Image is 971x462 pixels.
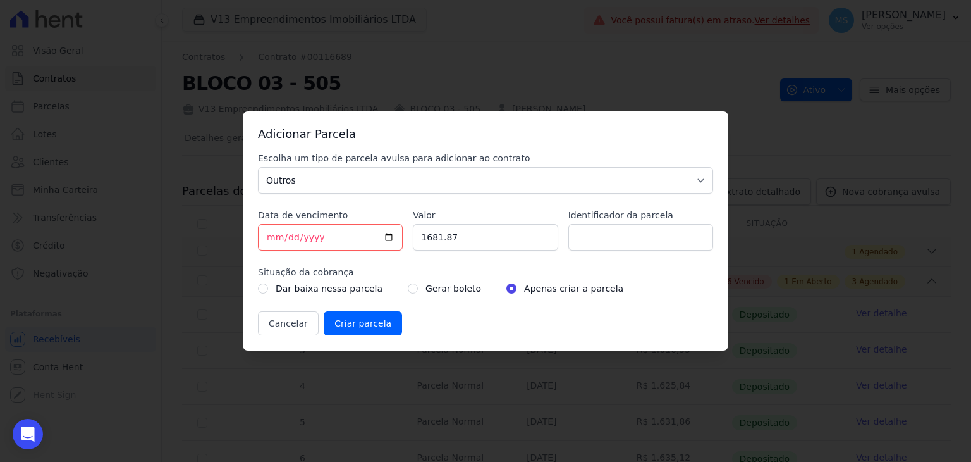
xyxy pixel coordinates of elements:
[258,266,713,278] label: Situação da cobrança
[13,419,43,449] div: Open Intercom Messenger
[324,311,402,335] input: Criar parcela
[524,281,623,296] label: Apenas criar a parcela
[425,281,481,296] label: Gerar boleto
[568,209,713,222] label: Identificador da parcela
[258,311,319,335] button: Cancelar
[258,209,403,222] label: Data de vencimento
[413,209,558,222] label: Valor
[258,152,713,165] label: Escolha um tipo de parcela avulsa para adicionar ao contrato
[258,127,713,142] h3: Adicionar Parcela
[276,281,382,296] label: Dar baixa nessa parcela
